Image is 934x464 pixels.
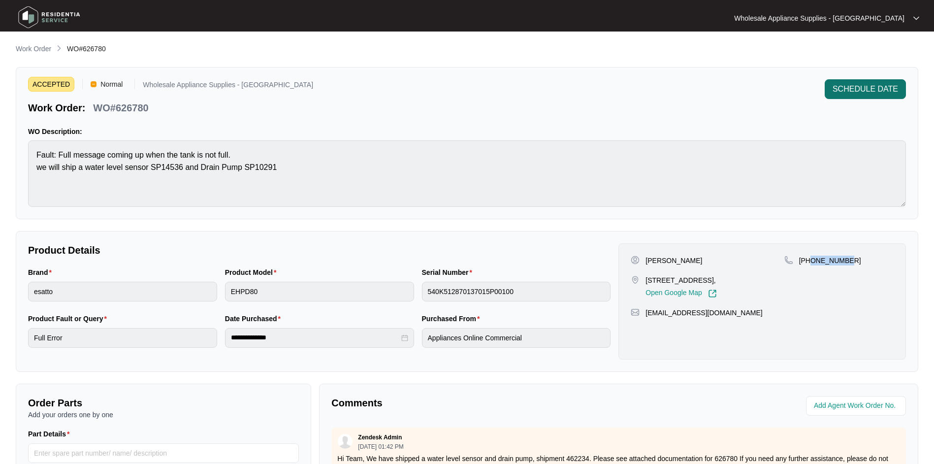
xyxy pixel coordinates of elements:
[28,314,111,324] label: Product Fault or Query
[16,44,51,54] p: Work Order
[28,127,906,136] p: WO Description:
[708,289,717,298] img: Link-External
[422,267,476,277] label: Serial Number
[231,332,399,343] input: Date Purchased
[225,314,285,324] label: Date Purchased
[28,396,299,410] p: Order Parts
[358,444,403,450] p: [DATE] 01:42 PM
[814,400,900,412] input: Add Agent Work Order No.
[631,256,640,265] img: user-pin
[799,256,861,265] p: [PHONE_NUMBER]
[91,81,97,87] img: Vercel Logo
[28,429,74,439] label: Part Details
[422,328,611,348] input: Purchased From
[784,256,793,265] img: map-pin
[28,282,217,301] input: Brand
[331,396,612,410] p: Comments
[28,443,299,463] input: Part Details
[645,275,716,285] p: [STREET_ADDRESS],
[422,282,611,301] input: Serial Number
[97,77,127,92] span: Normal
[833,83,898,95] span: SCHEDULE DATE
[422,314,484,324] label: Purchased From
[28,77,74,92] span: ACCEPTED
[28,267,56,277] label: Brand
[734,13,904,23] p: Wholesale Appliance Supplies - [GEOGRAPHIC_DATA]
[645,256,702,265] p: [PERSON_NAME]
[631,308,640,317] img: map-pin
[631,275,640,284] img: map-pin
[913,16,919,21] img: dropdown arrow
[825,79,906,99] button: SCHEDULE DATE
[338,434,353,449] img: user.svg
[143,81,313,92] p: Wholesale Appliance Supplies - [GEOGRAPHIC_DATA]
[14,44,53,55] a: Work Order
[645,289,716,298] a: Open Google Map
[225,282,414,301] input: Product Model
[28,140,906,207] textarea: Fault: Full message coming up when the tank is not full. we will ship a water level sensor SP1453...
[28,101,85,115] p: Work Order:
[67,45,106,53] span: WO#626780
[358,433,402,441] p: Zendesk Admin
[55,44,63,52] img: chevron-right
[15,2,84,32] img: residentia service logo
[28,328,217,348] input: Product Fault or Query
[28,410,299,420] p: Add your orders one by one
[93,101,148,115] p: WO#626780
[645,308,762,318] p: [EMAIL_ADDRESS][DOMAIN_NAME]
[28,243,611,257] p: Product Details
[225,267,281,277] label: Product Model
